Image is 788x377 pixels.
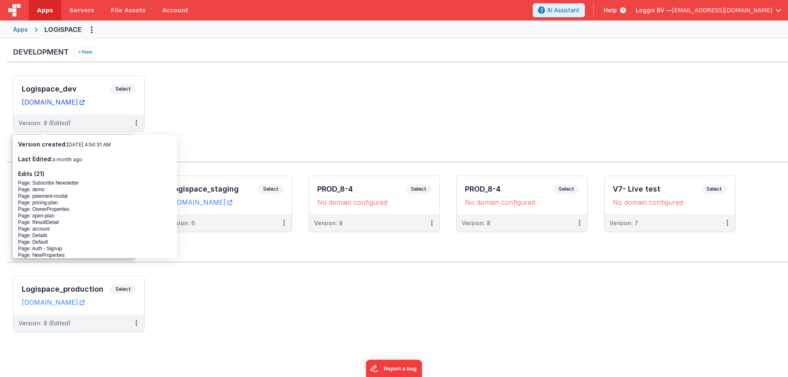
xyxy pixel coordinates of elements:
[317,198,431,206] div: No domain configured
[110,84,136,94] span: Select
[406,184,431,194] span: Select
[69,6,94,14] span: Servers
[18,186,172,193] div: Page: demo
[613,198,727,206] div: No domain configured
[604,6,617,14] span: Help
[18,212,172,219] div: Page: open-plan
[554,184,579,194] span: Select
[18,193,172,199] div: Page: paiement-modal
[49,320,71,327] span: (Edited)
[18,199,172,206] div: Page: pricing-plan
[170,198,232,206] a: [DOMAIN_NAME]
[22,298,85,306] a: [DOMAIN_NAME]
[672,6,772,14] span: [EMAIL_ADDRESS][DOMAIN_NAME]
[18,170,172,178] h3: Edits (21)
[22,285,110,293] h3: Logispace_production
[609,219,638,227] div: Version: 7
[18,219,172,226] div: Page: ResultDetail
[366,360,422,377] iframe: Marker.io feedback button
[18,252,172,258] div: Page: NewProperties
[49,119,71,126] span: (Edited)
[53,156,82,162] span: a month ago
[18,140,172,149] h3: Version created:
[13,25,28,34] div: Apps
[317,185,406,193] h3: PROD_8-4
[22,85,110,93] h3: Logispace_dev
[111,6,146,14] span: File Assets
[18,180,172,186] div: Page: Subscribe Newsletter
[13,48,69,56] h3: Development
[314,219,343,227] div: Version: 8
[37,6,53,14] span: Apps
[85,23,98,36] button: Options
[166,219,195,227] div: Version: 6
[465,198,579,206] div: No domain configured
[18,245,172,252] div: Page: Auth - Signup
[18,319,71,327] div: Version: 8
[636,6,781,14] button: Loggix BV — [EMAIL_ADDRESS][DOMAIN_NAME]
[18,155,172,163] h3: Last Edited:
[701,184,727,194] span: Select
[170,185,258,193] h3: Logispace_staging
[44,25,82,34] div: LOGISPACE
[18,232,172,239] div: Page: Details
[465,185,554,193] h3: PROD_8-4
[636,6,672,14] span: Loggix BV —
[18,226,172,232] div: Page: account
[18,119,71,127] div: Version: 8
[22,98,85,106] a: [DOMAIN_NAME]
[74,47,96,57] button: New
[18,206,172,212] div: Page: OwnerProperties
[18,239,172,245] div: Page: Default
[533,3,585,17] button: AI Assistant
[613,185,701,193] h3: V7- Live test
[547,6,580,14] span: AI Assistant
[110,284,136,294] span: Select
[258,184,284,194] span: Select
[462,219,490,227] div: Version: 8
[67,142,111,148] span: [DATE] 4:56:31 AM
